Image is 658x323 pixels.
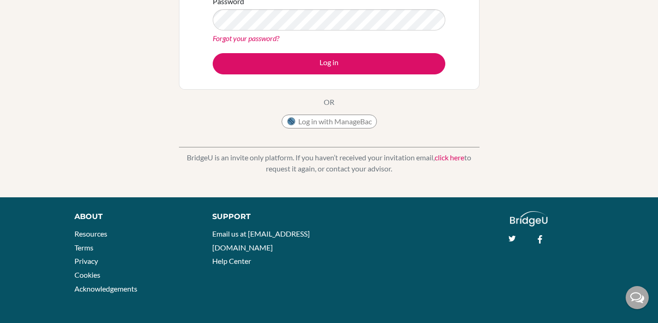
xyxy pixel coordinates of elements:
a: Terms [74,243,93,252]
a: Privacy [74,256,98,265]
p: BridgeU is an invite only platform. If you haven’t received your invitation email, to request it ... [179,152,480,174]
div: Support [212,211,320,222]
a: Help Center [212,256,251,265]
a: Forgot your password? [213,34,279,43]
a: Resources [74,229,107,238]
a: Cookies [74,270,100,279]
a: click here [435,153,464,162]
p: OR [324,97,334,108]
span: Aiuto [20,6,43,15]
img: logo_white@2x-f4f0deed5e89b7ecb1c2cc34c3e3d731f90f0f143d5ea2071677605dd97b5244.png [510,211,547,226]
button: Log in with ManageBac [282,115,377,128]
button: Log in [213,53,445,74]
a: Acknowledgements [74,284,137,293]
a: Email us at [EMAIL_ADDRESS][DOMAIN_NAME] [212,229,310,252]
div: About [74,211,191,222]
